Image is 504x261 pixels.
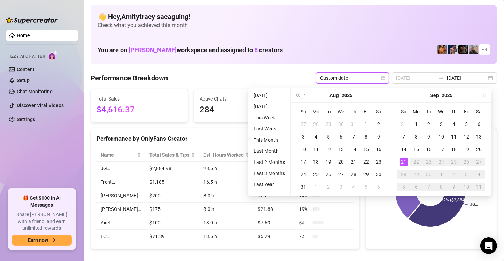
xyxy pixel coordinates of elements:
[458,45,468,54] img: Trent
[397,105,410,118] th: Su
[96,148,145,162] th: Name
[360,105,372,118] th: Fr
[299,219,310,227] span: 5 %
[297,156,310,168] td: 2025-08-17
[412,133,420,141] div: 8
[322,130,335,143] td: 2025-08-05
[447,74,487,82] input: End date
[312,183,320,191] div: 1
[347,168,360,181] td: 2025-08-28
[337,158,345,166] div: 20
[397,181,410,193] td: 2025-10-05
[254,216,295,230] td: $7.69
[435,118,448,130] td: 2025-09-03
[347,156,360,168] td: 2025-08-21
[372,130,385,143] td: 2025-08-09
[410,130,422,143] td: 2025-09-08
[482,46,487,53] span: + 4
[98,46,283,54] h1: You are on workspace and assigned to creators
[10,53,45,60] span: Izzy AI Chatter
[199,216,254,230] td: 13.0 h
[96,230,145,243] td: LC…
[442,88,452,102] button: Choose a year
[254,46,258,54] span: 8
[397,156,410,168] td: 2025-09-21
[312,145,320,153] div: 11
[412,120,420,128] div: 1
[425,170,433,179] div: 30
[397,143,410,156] td: 2025-09-14
[17,33,30,38] a: Home
[145,148,199,162] th: Total Sales & Tips
[297,168,310,181] td: 2025-08-24
[360,143,372,156] td: 2025-08-15
[450,158,458,166] div: 25
[129,46,177,54] span: [PERSON_NAME]
[412,170,420,179] div: 29
[469,45,479,54] img: LC
[462,133,471,141] div: 12
[460,168,473,181] td: 2025-10-03
[337,133,345,141] div: 6
[400,145,408,153] div: 14
[310,130,322,143] td: 2025-08-04
[374,120,383,128] div: 2
[450,145,458,153] div: 18
[349,145,358,153] div: 14
[349,170,358,179] div: 28
[362,120,370,128] div: 1
[310,156,322,168] td: 2025-08-18
[376,192,389,197] text: Trent…
[473,181,485,193] td: 2025-10-11
[347,105,360,118] th: Th
[251,91,288,100] li: [DATE]
[412,183,420,191] div: 6
[98,12,490,22] h4: 👋 Hey, Amitytracy sacaguing !
[475,158,483,166] div: 27
[410,143,422,156] td: 2025-09-15
[372,181,385,193] td: 2025-09-06
[410,118,422,130] td: 2025-09-01
[297,118,310,130] td: 2025-07-27
[96,175,145,189] td: Trent…
[470,202,478,207] text: JG…
[422,105,435,118] th: Tu
[17,103,64,108] a: Discover Viral Videos
[462,170,471,179] div: 3
[462,183,471,191] div: 10
[335,156,347,168] td: 2025-08-20
[460,143,473,156] td: 2025-09-19
[475,120,483,128] div: 6
[312,170,320,179] div: 25
[96,134,354,143] div: Performance by OnlyFans Creator
[362,145,370,153] div: 15
[342,88,352,102] button: Choose a year
[347,130,360,143] td: 2025-08-07
[322,143,335,156] td: 2025-08-12
[299,170,308,179] div: 24
[299,158,308,166] div: 17
[460,118,473,130] td: 2025-09-05
[335,118,347,130] td: 2025-07-30
[448,143,460,156] td: 2025-09-18
[145,175,199,189] td: $1,185
[96,189,145,203] td: [PERSON_NAME]…
[425,133,433,141] div: 9
[460,156,473,168] td: 2025-09-26
[437,133,445,141] div: 10
[397,118,410,130] td: 2025-08-31
[254,189,295,203] td: $25
[96,203,145,216] td: [PERSON_NAME]…
[462,145,471,153] div: 19
[448,105,460,118] th: Th
[310,168,322,181] td: 2025-08-25
[437,170,445,179] div: 1
[324,158,333,166] div: 19
[360,168,372,181] td: 2025-08-29
[435,143,448,156] td: 2025-09-17
[96,95,182,103] span: Total Sales
[412,145,420,153] div: 15
[149,151,189,159] span: Total Sales & Tips
[473,156,485,168] td: 2025-09-27
[381,76,385,80] span: calendar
